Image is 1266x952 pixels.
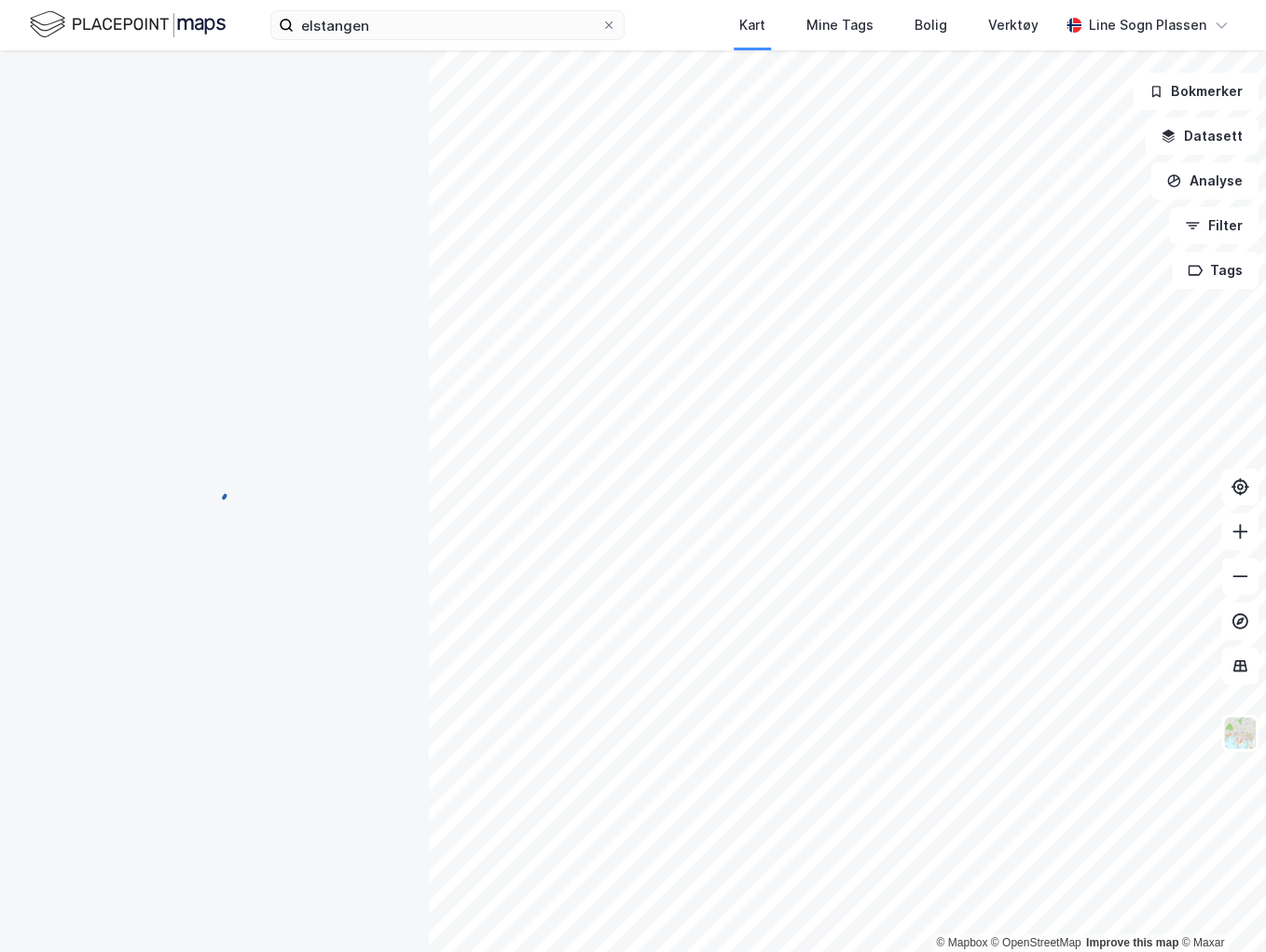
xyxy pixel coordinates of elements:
button: Filter [1169,207,1259,244]
img: spinner.a6d8c91a73a9ac5275cf975e30b51cfb.svg [200,476,229,505]
a: Mapbox [936,936,987,949]
button: Tags [1172,252,1259,289]
div: Verktøy [988,14,1039,36]
img: Z [1222,715,1258,751]
img: logo.f888ab2527a4732fd821a326f86c7f29.svg [30,8,226,41]
button: Datasett [1145,117,1259,155]
div: Bolig [915,14,947,36]
button: Analyse [1150,162,1259,200]
div: Kart [739,14,765,36]
div: Kontrollprogram for chat [1173,862,1266,952]
iframe: Chat Widget [1173,862,1266,952]
input: Søk på adresse, matrikkel, gårdeiere, leietakere eller personer [294,11,601,39]
a: Improve this map [1086,936,1178,949]
a: OpenStreetMap [991,936,1081,949]
div: Mine Tags [806,14,874,36]
button: Bokmerker [1133,73,1259,110]
div: Line Sogn Plassen [1089,14,1206,36]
